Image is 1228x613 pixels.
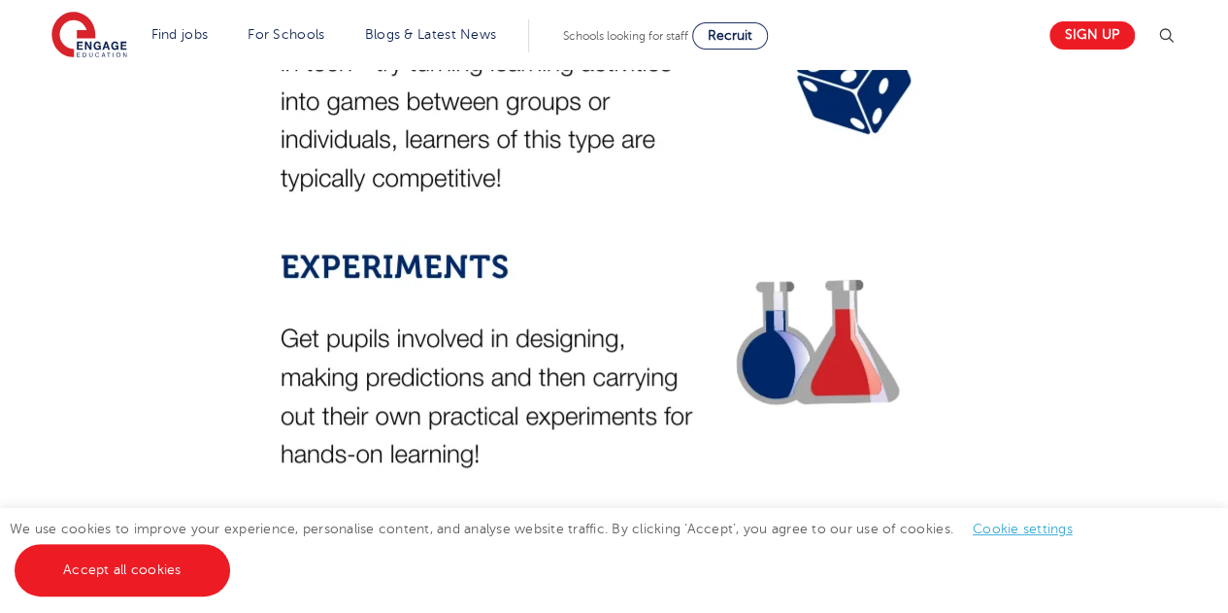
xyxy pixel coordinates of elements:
[1049,21,1135,50] a: Sign up
[708,28,752,43] span: Recruit
[51,12,127,60] img: Engage Education
[365,27,497,42] a: Blogs & Latest News
[10,522,1092,577] span: We use cookies to improve your experience, personalise content, and analyse website traffic. By c...
[151,27,209,42] a: Find jobs
[973,522,1073,536] a: Cookie settings
[248,27,324,42] a: For Schools
[15,544,230,596] a: Accept all cookies
[563,29,688,43] span: Schools looking for staff
[692,22,768,50] a: Recruit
